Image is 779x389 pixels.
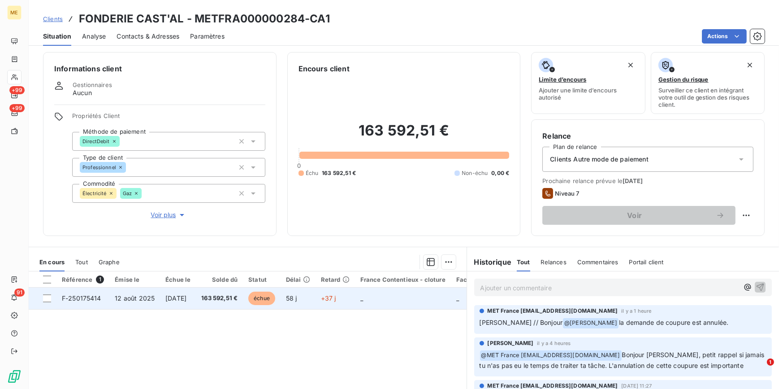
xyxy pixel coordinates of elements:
div: ME [7,5,22,20]
div: Facture / Echéancier [456,276,518,283]
span: DirectDebit [82,139,110,144]
h6: Relance [542,131,753,141]
span: _ [456,294,459,302]
span: 1 [96,275,104,284]
button: Voir [542,206,736,225]
h3: FONDERIE CAST'AL - METFRA000000284-CA1 [79,11,330,27]
span: Électricité [82,191,107,196]
span: +99 [9,86,25,94]
span: Tout [75,258,88,266]
span: [DATE] [623,177,643,184]
input: Ajouter une valeur [142,189,149,197]
span: Niveau 7 [555,190,579,197]
iframe: Intercom live chat [749,358,770,380]
button: Voir plus [72,210,265,220]
span: la demande de coupure est annulée. [619,319,728,326]
span: Paramètres [190,32,225,41]
span: échue [248,292,275,305]
span: Relances [541,258,567,266]
span: 58 j [286,294,297,302]
div: Échue le [165,276,190,283]
button: Gestion du risqueSurveiller ce client en intégrant votre outil de gestion des risques client. [651,52,765,114]
span: Clients [43,15,63,22]
span: F-250175414 [62,294,101,302]
span: Propriétés Client [72,112,265,125]
span: Clients Autre mode de paiement [550,155,649,164]
span: En cours [39,258,65,266]
span: [PERSON_NAME] // Bonjour [480,319,563,326]
span: [DATE] 11:27 [621,383,652,389]
a: Clients [43,14,63,23]
div: Retard [321,276,350,283]
button: Limite d’encoursAjouter une limite d’encours autorisé [531,52,645,114]
div: Référence [62,275,104,284]
span: Analyse [82,32,106,41]
input: Ajouter une valeur [120,137,127,145]
span: Voir plus [151,210,186,219]
span: il y a 4 heures [537,341,571,346]
span: Gestionnaires [73,81,112,88]
img: Logo LeanPay [7,369,22,384]
span: Gestion du risque [658,76,709,83]
h2: 163 592,51 € [299,122,510,149]
span: [DATE] [165,294,186,302]
span: @ [PERSON_NAME] [563,318,619,328]
div: Émise le [115,276,155,283]
span: Voir [553,212,716,219]
span: Aucun [73,88,92,97]
input: Ajouter une valeur [126,163,133,171]
div: Délai [286,276,310,283]
span: 1 [767,358,774,366]
span: Professionnel [82,165,116,170]
span: Non-échu [462,169,488,177]
span: @ MET France [EMAIL_ADDRESS][DOMAIN_NAME] [480,350,622,361]
span: Situation [43,32,71,41]
span: Tout [517,258,530,266]
span: Prochaine relance prévue le [542,177,753,184]
button: Actions [702,29,747,44]
span: Contacts & Adresses [117,32,179,41]
h6: Encours client [299,63,350,74]
span: Graphe [99,258,120,266]
span: MET France [EMAIL_ADDRESS][DOMAIN_NAME] [488,307,618,315]
span: Échu [306,169,319,177]
span: 12 août 2025 [115,294,155,302]
span: +37 j [321,294,336,302]
span: Commentaires [577,258,619,266]
span: [PERSON_NAME] [488,339,534,347]
span: 0 [297,162,301,169]
span: 0,00 € [491,169,509,177]
span: Gaz [123,191,132,196]
div: Statut [248,276,275,283]
h6: Informations client [54,63,265,74]
div: Solde dû [201,276,238,283]
span: Limite d’encours [539,76,586,83]
span: il y a 1 heure [621,308,651,314]
span: 163 592,51 € [201,294,238,303]
span: Bonjour [PERSON_NAME], petit rappel si jamais tu n'as pas eu le temps de traiter ta tâche. L'annu... [480,351,766,369]
span: _ [360,294,363,302]
span: +99 [9,104,25,112]
div: France Contentieux - cloture [360,276,446,283]
span: Ajouter une limite d’encours autorisé [539,87,637,101]
span: 91 [14,288,25,297]
span: 163 592,51 € [322,169,356,177]
span: Portail client [629,258,664,266]
h6: Historique [467,257,512,267]
span: Surveiller ce client en intégrant votre outil de gestion des risques client. [658,87,757,108]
